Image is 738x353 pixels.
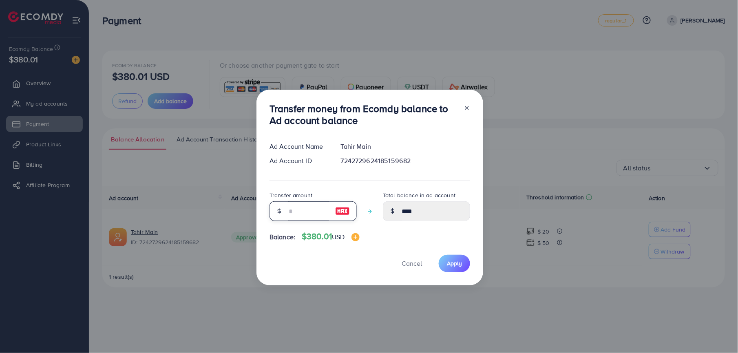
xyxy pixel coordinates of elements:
[703,316,732,347] iframe: Chat
[263,156,334,165] div: Ad Account ID
[383,191,455,199] label: Total balance in ad account
[439,255,470,272] button: Apply
[402,259,422,268] span: Cancel
[270,103,457,126] h3: Transfer money from Ecomdy balance to Ad account balance
[391,255,432,272] button: Cancel
[334,156,477,165] div: 7242729624185159682
[447,259,462,267] span: Apply
[263,142,334,151] div: Ad Account Name
[302,232,360,242] h4: $380.01
[270,191,312,199] label: Transfer amount
[332,232,345,241] span: USD
[351,233,360,241] img: image
[335,206,350,216] img: image
[334,142,477,151] div: Tahir Main
[270,232,295,242] span: Balance:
